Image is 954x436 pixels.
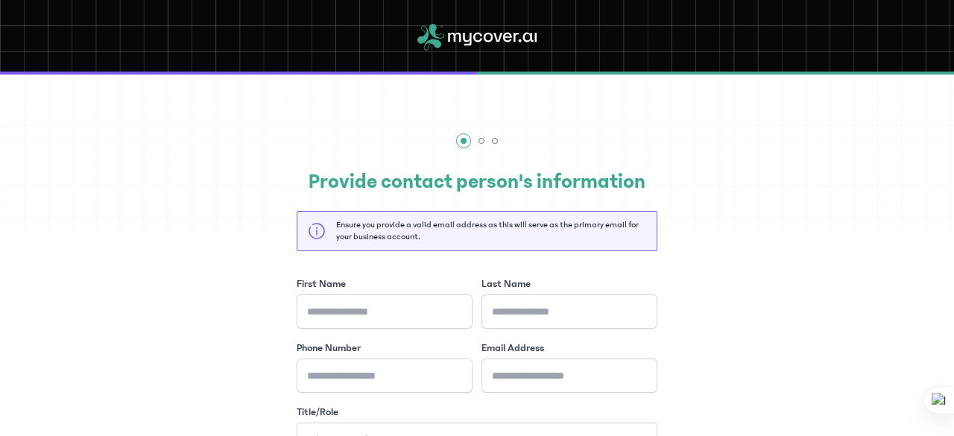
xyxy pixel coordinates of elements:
[336,219,646,243] p: Ensure you provide a valid email address as this will serve as the primary email for your busines...
[297,166,657,198] h2: Provide contact person's information
[297,341,361,356] label: Phone Number
[481,277,531,291] label: Last Name
[481,341,544,356] label: Email Address
[297,405,338,420] label: Title/Role
[297,277,346,291] label: First Name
